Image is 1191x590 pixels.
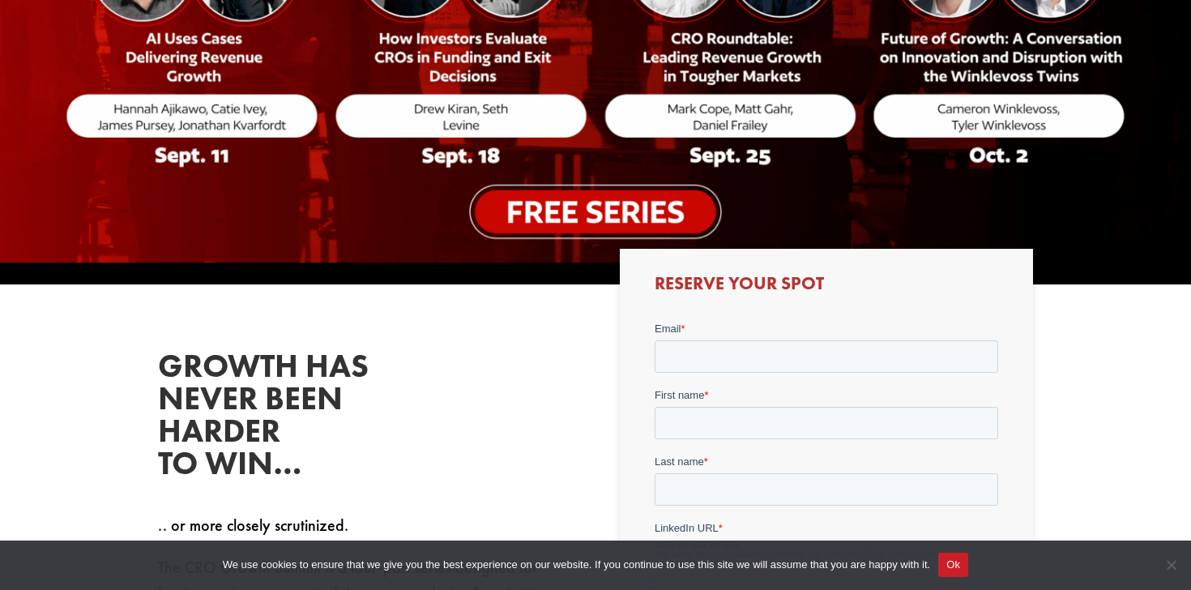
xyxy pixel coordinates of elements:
span: .. or more closely scrutinized. [158,515,348,536]
span: No [1163,557,1179,573]
span: We use cookies to ensure that we give you the best experience on our website. If you continue to ... [223,557,930,573]
h3: Reserve Your Spot [655,275,998,301]
button: Ok [938,553,968,577]
h2: Growth has never been harder to win… [158,350,401,488]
